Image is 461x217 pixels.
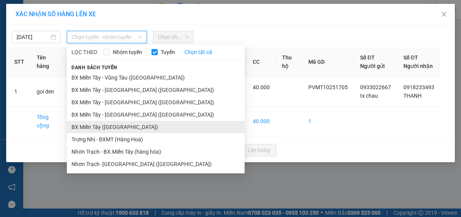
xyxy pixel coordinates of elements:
[67,84,245,96] li: BX Miền Tây - [GEOGRAPHIC_DATA] ([GEOGRAPHIC_DATA])
[31,47,63,77] th: Tên hàng
[308,84,348,90] span: PVMT10251705
[8,77,31,107] td: 1
[247,47,276,77] th: CC
[158,48,178,56] span: Tuyến
[67,158,245,170] li: Nhơn Trạch -[GEOGRAPHIC_DATA] ([GEOGRAPHIC_DATA])
[360,84,391,90] span: 0933022667
[403,54,418,61] span: Số ĐT
[71,31,142,43] span: Chọn tuyến - nhóm tuyến
[360,63,385,69] span: Người gửi
[31,77,63,107] td: goi den
[138,35,143,39] span: down
[67,71,245,84] li: BX Miền Tây - Vũng Tàu ([GEOGRAPHIC_DATA])
[302,47,354,77] th: Mã GD
[67,64,122,71] span: Danh sách tuyến
[302,107,354,136] td: 1
[403,63,433,69] span: Người nhận
[67,146,245,158] li: Nhơn Trạch - BX.Miền Tây (hàng hóa)
[67,133,245,146] li: Trưng Nhị - BXMT (Hàng Hoá)
[184,48,212,56] a: Chọn tất cả
[403,84,434,90] span: 0918233493
[403,93,422,99] span: THANH
[67,96,245,108] li: BX Miền Tây - [GEOGRAPHIC_DATA] ([GEOGRAPHIC_DATA])
[360,93,378,99] span: tx chau
[360,54,375,61] span: Số ĐT
[17,33,49,41] input: 14/10/2025
[67,121,245,133] li: BX Miền Tây ([GEOGRAPHIC_DATA])
[31,107,63,136] td: Tổng cộng
[71,48,97,56] span: LỌC THEO
[15,10,96,18] span: XÁC NHẬN SỐ HÀNG LÊN XE
[63,47,81,77] th: SL
[158,31,189,43] span: Chọn chuyến
[110,48,145,56] span: Nhóm tuyến
[233,144,276,156] button: uploadLên hàng
[8,47,31,77] th: STT
[276,47,302,77] th: Thu hộ
[433,4,455,25] button: Close
[253,84,270,90] span: 40.000
[67,108,245,121] li: BX Miền Tây - [GEOGRAPHIC_DATA] ([GEOGRAPHIC_DATA])
[247,107,276,136] td: 40.000
[441,11,447,17] span: close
